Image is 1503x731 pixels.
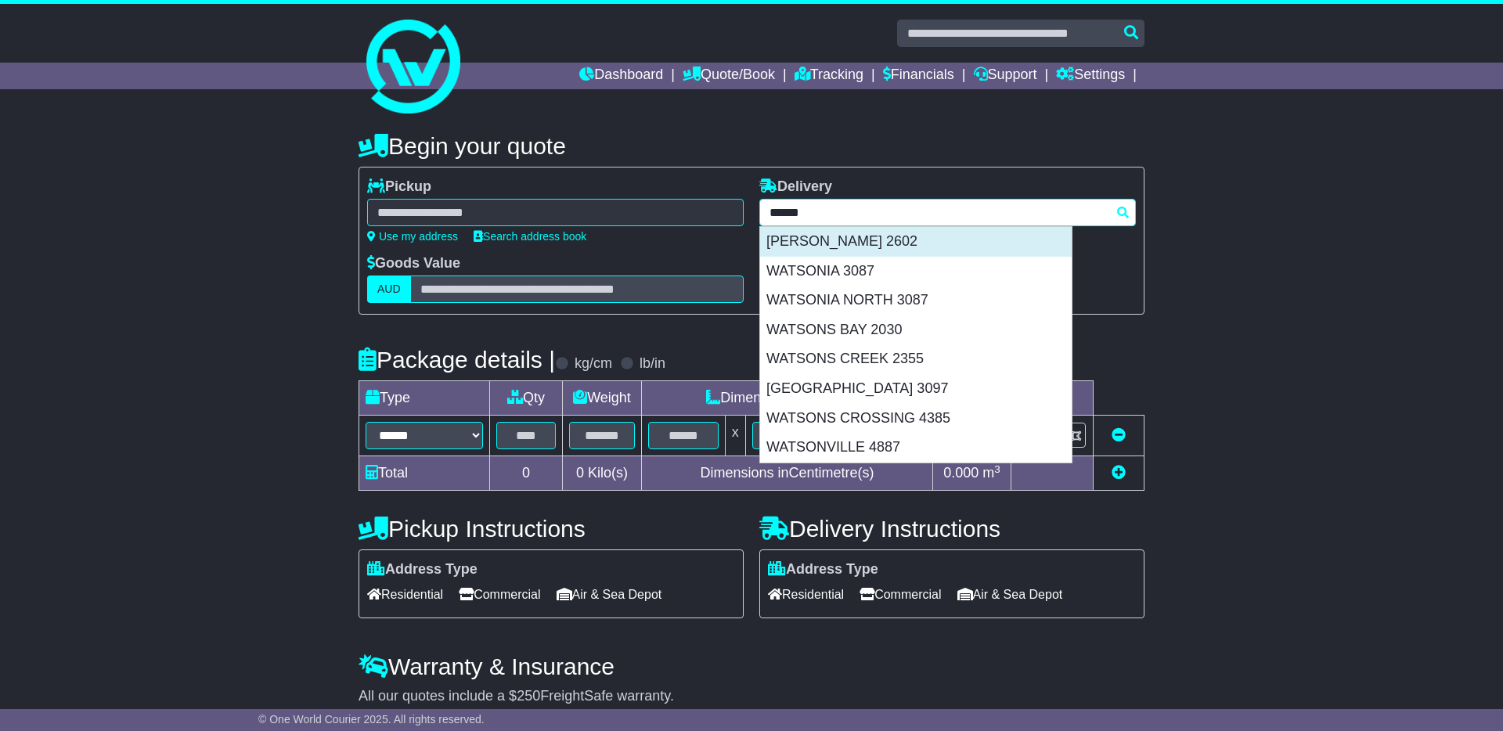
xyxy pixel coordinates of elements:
h4: Warranty & Insurance [359,654,1144,679]
td: Dimensions in Centimetre(s) [641,456,932,491]
a: Quote/Book [683,63,775,89]
td: Total [359,456,490,491]
span: © One World Courier 2025. All rights reserved. [258,713,485,726]
span: m [982,465,1000,481]
div: WATSONS CREEK 2355 [760,344,1072,374]
div: [GEOGRAPHIC_DATA] 3097 [760,374,1072,404]
label: Pickup [367,178,431,196]
typeahead: Please provide city [759,199,1136,226]
div: WATSONS CROSSING 4385 [760,404,1072,434]
td: Dimensions (L x W x H) [641,381,932,416]
span: Commercial [459,582,540,607]
label: kg/cm [575,355,612,373]
label: Goods Value [367,255,460,272]
sup: 3 [994,463,1000,475]
span: Air & Sea Depot [557,582,662,607]
h4: Begin your quote [359,133,1144,159]
label: AUD [367,275,411,303]
label: Delivery [759,178,832,196]
td: x [725,416,745,456]
div: WATSONVILLE 4887 [760,433,1072,463]
div: WATSONIA 3087 [760,257,1072,286]
span: Residential [768,582,844,607]
h4: Delivery Instructions [759,516,1144,542]
div: WATSONIA NORTH 3087 [760,286,1072,315]
a: Dashboard [579,63,663,89]
span: 0 [576,465,584,481]
div: [PERSON_NAME] 2602 [760,227,1072,257]
a: Settings [1056,63,1125,89]
a: Use my address [367,230,458,243]
a: Support [974,63,1037,89]
span: 0.000 [943,465,979,481]
h4: Pickup Instructions [359,516,744,542]
div: All our quotes include a $ FreightSafe warranty. [359,688,1144,705]
span: Commercial [860,582,941,607]
span: Air & Sea Depot [957,582,1063,607]
label: Address Type [367,561,478,578]
h4: Package details | [359,347,555,373]
label: Address Type [768,561,878,578]
td: Kilo(s) [563,456,642,491]
a: Search address book [474,230,586,243]
td: 0 [490,456,563,491]
a: Remove this item [1112,427,1126,443]
span: 250 [517,688,540,704]
a: Financials [883,63,954,89]
span: Residential [367,582,443,607]
td: Weight [563,381,642,416]
td: Qty [490,381,563,416]
td: Type [359,381,490,416]
label: lb/in [640,355,665,373]
a: Add new item [1112,465,1126,481]
div: WATSONS BAY 2030 [760,315,1072,345]
a: Tracking [795,63,863,89]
